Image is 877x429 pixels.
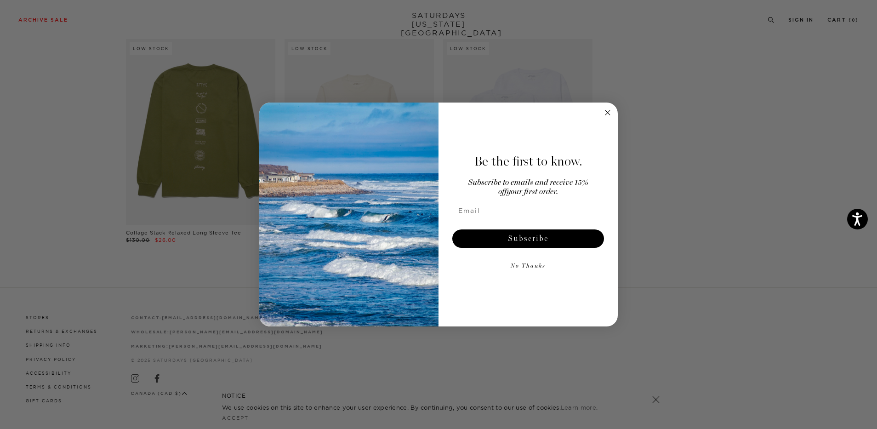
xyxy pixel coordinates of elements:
span: Be the first to know. [474,154,582,169]
button: Subscribe [452,229,604,248]
span: Subscribe to emails and receive 15% [468,179,588,187]
button: No Thanks [450,257,606,275]
input: Email [450,201,606,220]
button: Close dialog [602,107,613,118]
span: your first order. [507,188,558,196]
span: off [498,188,507,196]
img: 125c788d-000d-4f3e-b05a-1b92b2a23ec9.jpeg [259,103,438,327]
